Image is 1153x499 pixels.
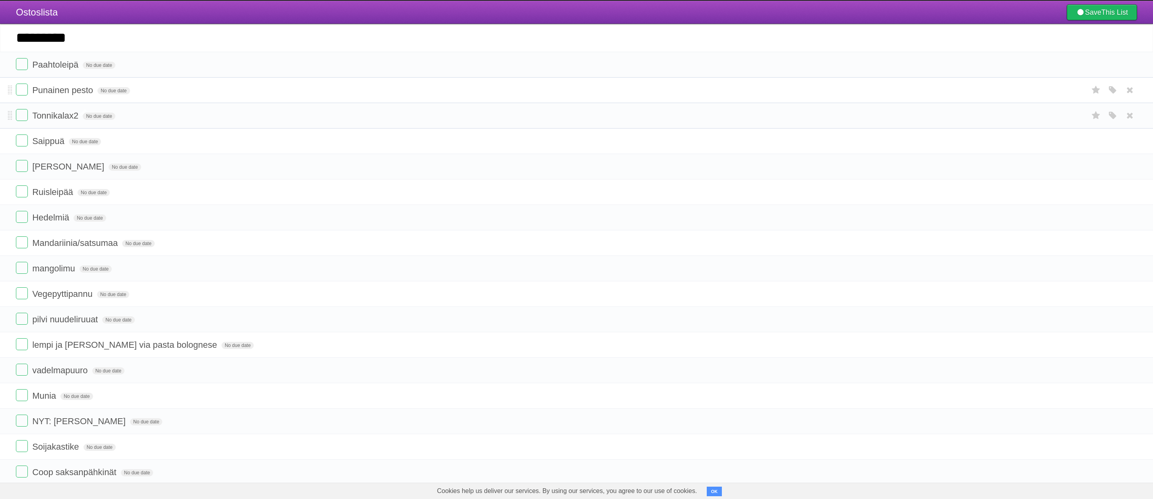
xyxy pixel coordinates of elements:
label: Done [16,338,28,350]
label: Done [16,466,28,478]
span: Cookies help us deliver our services. By using our services, you agree to our use of cookies. [429,483,705,499]
label: Done [16,313,28,325]
span: No due date [74,214,106,222]
span: Mandariinia/satsumaa [32,238,120,248]
span: No due date [97,87,130,94]
span: Tonnikalax2 [32,111,80,121]
span: No due date [83,62,115,69]
a: SaveThis List [1067,4,1137,20]
label: Done [16,262,28,274]
span: Ruisleipää [32,187,75,197]
label: Done [16,415,28,427]
b: This List [1101,8,1128,16]
span: Coop saksanpähkinät [32,467,119,477]
span: Paahtoleipä [32,60,80,70]
span: No due date [122,240,154,247]
label: Done [16,287,28,299]
label: Done [16,389,28,401]
label: Done [16,58,28,70]
span: Saippuä [32,136,66,146]
span: pilvi nuudeliruuat [32,314,100,324]
span: No due date [69,138,101,145]
label: Done [16,185,28,197]
span: No due date [83,113,115,120]
span: [PERSON_NAME] [32,162,106,172]
span: No due date [222,342,254,349]
span: No due date [109,164,141,171]
label: Done [16,84,28,96]
span: NYT: [PERSON_NAME] [32,416,128,426]
span: No due date [92,367,124,374]
label: Done [16,134,28,146]
span: Ostoslista [16,7,58,18]
label: Done [16,440,28,452]
span: vadelmapuuro [32,365,89,375]
span: Vegepyttipannu [32,289,95,299]
span: No due date [121,469,153,476]
label: Done [16,109,28,121]
button: OK [707,487,722,496]
span: No due date [102,316,134,324]
span: No due date [80,265,112,273]
span: No due date [84,444,116,451]
span: Hedelmiä [32,212,71,222]
label: Star task [1089,109,1104,122]
span: Munia [32,391,58,401]
span: No due date [97,291,129,298]
span: No due date [130,418,162,425]
label: Done [16,364,28,376]
span: No due date [60,393,93,400]
span: Soijakastike [32,442,81,452]
span: No due date [78,189,110,196]
label: Done [16,211,28,223]
span: mangolimu [32,263,77,273]
span: lempi ja [PERSON_NAME] via pasta bolognese [32,340,219,350]
span: Punainen pesto [32,85,95,95]
label: Done [16,236,28,248]
label: Done [16,160,28,172]
label: Star task [1089,84,1104,97]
